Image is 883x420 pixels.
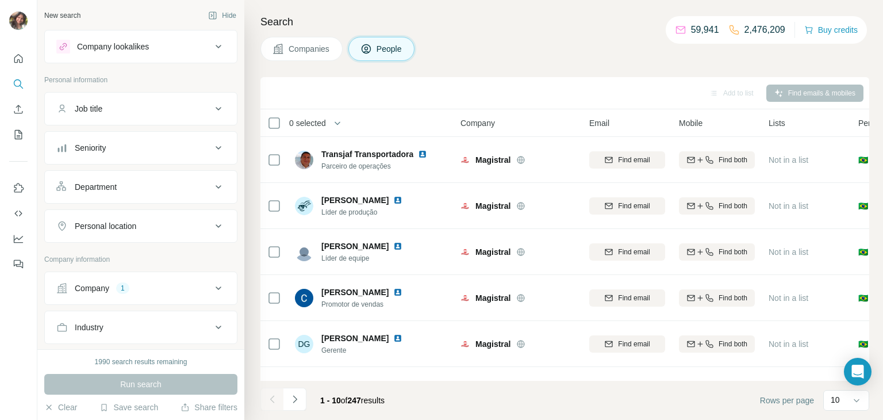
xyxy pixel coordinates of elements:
[769,339,808,349] span: Not in a list
[719,293,747,303] span: Find both
[589,151,665,169] button: Find email
[393,288,402,297] img: LinkedIn logo
[320,396,341,405] span: 1 - 10
[679,117,702,129] span: Mobile
[618,247,650,257] span: Find email
[283,388,306,411] button: Navigate to next page
[295,197,313,215] img: Avatar
[475,338,510,350] span: Magistral
[618,339,650,349] span: Find email
[75,142,106,154] div: Seniority
[45,95,237,123] button: Job title
[589,117,609,129] span: Email
[45,274,237,302] button: Company1
[719,201,747,211] span: Find both
[679,289,755,307] button: Find both
[321,194,389,206] span: [PERSON_NAME]
[95,357,187,367] div: 1990 search results remaining
[475,200,510,212] span: Magistral
[75,103,102,114] div: Job title
[341,396,348,405] span: of
[295,289,313,307] img: Avatar
[679,335,755,353] button: Find both
[75,282,109,294] div: Company
[9,12,28,30] img: Avatar
[295,381,313,399] img: Avatar
[769,293,808,303] span: Not in a list
[393,196,402,205] img: LinkedIn logo
[44,254,237,265] p: Company information
[9,254,28,274] button: Feedback
[99,402,158,413] button: Save search
[589,243,665,261] button: Find email
[679,243,755,261] button: Find both
[320,396,385,405] span: results
[393,334,402,343] img: LinkedIn logo
[321,161,441,171] span: Parceiro de operações
[295,151,313,169] img: Avatar
[831,394,840,406] p: 10
[460,155,470,165] img: Logo of Magistral
[393,380,402,389] img: LinkedIn logo
[9,178,28,198] button: Use Surfe on LinkedIn
[769,155,808,165] span: Not in a list
[75,181,117,193] div: Department
[45,33,237,60] button: Company lookalikes
[44,75,237,85] p: Personal information
[719,339,747,349] span: Find both
[679,197,755,215] button: Find both
[691,23,719,37] p: 59,941
[181,402,237,413] button: Share filters
[769,201,808,211] span: Not in a list
[77,41,149,52] div: Company lookalikes
[744,23,785,37] p: 2,476,209
[321,345,416,356] span: Gerente
[44,402,77,413] button: Clear
[348,396,361,405] span: 247
[475,154,510,166] span: Magistral
[321,379,389,390] span: [PERSON_NAME]
[321,333,389,344] span: [PERSON_NAME]
[475,246,510,258] span: Magistral
[321,287,389,298] span: [PERSON_NAME]
[804,22,858,38] button: Buy credits
[618,155,650,165] span: Find email
[844,358,872,385] div: Open Intercom Messenger
[618,201,650,211] span: Find email
[475,292,510,304] span: Magistral
[45,314,237,341] button: Industry
[719,155,747,165] span: Find both
[760,395,814,406] span: Rows per page
[75,220,136,232] div: Personal location
[393,242,402,251] img: LinkedIn logo
[45,212,237,240] button: Personal location
[200,7,244,24] button: Hide
[321,150,413,159] span: Transjaf Transportadora
[460,339,470,349] img: Logo of Magistral
[116,283,129,293] div: 1
[377,43,403,55] span: People
[460,201,470,211] img: Logo of Magistral
[260,14,869,30] h4: Search
[858,246,868,258] span: 🇧🇷
[589,289,665,307] button: Find email
[45,173,237,201] button: Department
[460,247,470,257] img: Logo of Magistral
[289,43,331,55] span: Companies
[45,134,237,162] button: Seniority
[295,335,313,353] div: DG
[321,207,416,217] span: Líder de produção
[858,292,868,304] span: 🇧🇷
[9,99,28,120] button: Enrich CSV
[9,74,28,94] button: Search
[719,247,747,257] span: Find both
[418,150,427,159] img: LinkedIn logo
[460,117,495,129] span: Company
[9,203,28,224] button: Use Surfe API
[321,253,416,264] span: Líder de equipe
[858,200,868,212] span: 🇧🇷
[679,151,755,169] button: Find both
[589,197,665,215] button: Find email
[769,117,785,129] span: Lists
[9,228,28,249] button: Dashboard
